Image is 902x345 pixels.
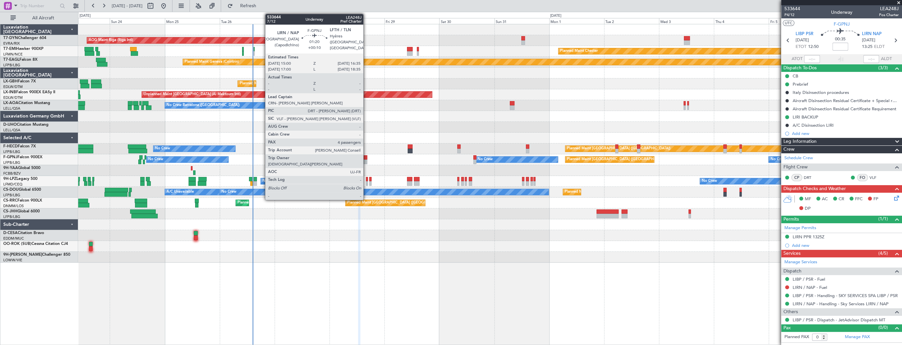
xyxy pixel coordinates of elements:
span: F-GPNJ [834,21,850,28]
span: 9H-LPZ [3,177,16,181]
span: ALDT [881,56,891,62]
input: --:-- [804,55,820,63]
label: Planned PAX [784,334,809,340]
a: EDLW/DTM [3,95,23,100]
span: OO-ROK (SUB) [3,242,32,246]
a: CS-DOUGlobal 6500 [3,188,41,192]
div: Aircraft Disinsection Residual Certificate Requirement [793,106,896,112]
span: Refresh [234,4,262,8]
div: Fri 29 [384,18,439,24]
a: T7-EMIHawker 900XP [3,47,43,51]
a: 9H-[PERSON_NAME]Challenger 850 [3,253,70,257]
a: F-HECDFalcon 7X [3,144,36,148]
a: EDLW/DTM [3,84,23,89]
div: No Crew [155,144,170,154]
span: Crew [783,146,795,153]
a: 9H-YAAGlobal 5000 [3,166,40,170]
span: Pax [783,324,791,332]
span: (1/1) [878,215,888,222]
a: LX-GBHFalcon 7X [3,79,36,83]
span: (3/3) [878,64,888,71]
div: No Crew Barcelona ([GEOGRAPHIC_DATA]) [167,100,240,110]
span: ETOT [796,44,806,50]
span: Dispatch Checks and Weather [783,185,846,193]
div: Unplanned Maint [GEOGRAPHIC_DATA] (Al Maktoum Intl) [144,90,241,99]
span: ELDT [874,44,885,50]
button: UTC [783,20,794,26]
div: LIRI BACKUP [793,114,818,120]
a: VLF [869,175,884,181]
div: A/C Disinsection LIRI [793,122,834,128]
a: OO-ROK (SUB)Cessna Citation CJ4 [3,242,68,246]
a: LFPB/LBG [3,160,20,165]
a: EVRA/RIX [3,41,20,46]
div: Aircraft Disinsection Residual Certificate + Special request [793,98,899,103]
span: T7-DYN [3,36,18,40]
span: F-GPNJ [3,155,17,159]
div: Sat 30 [439,18,494,24]
span: All Aircraft [17,16,69,20]
div: No Crew [770,155,785,164]
div: A/C Unavailable [167,187,194,197]
a: LFPB/LBG [3,149,20,154]
div: [DATE] [550,13,561,19]
div: No Crew [478,155,493,164]
span: D-CESA [3,231,18,235]
span: 533644 [784,5,800,12]
div: FO [857,174,868,181]
div: Tue 26 [220,18,275,24]
a: D-CESACitation Bravo [3,231,44,235]
input: Trip Number [20,1,58,11]
span: [DATE] - [DATE] [112,3,143,9]
span: (4/5) [878,250,888,257]
div: Mon 25 [165,18,220,24]
a: FCBB/BZV [3,171,21,176]
span: F-HECD [3,144,18,148]
div: No Crew [148,155,163,164]
div: Prebrief [793,81,808,87]
span: 00:35 [835,36,846,43]
div: Fri 5 [769,18,823,24]
a: DRT [804,175,819,181]
a: Manage Permits [784,225,816,231]
div: Wed 27 [275,18,329,24]
span: Permits [783,216,799,223]
a: D-IJHOCitation Mustang [3,123,49,127]
a: CS-JHHGlobal 6000 [3,209,40,213]
div: Planned Maint [GEOGRAPHIC_DATA] ([GEOGRAPHIC_DATA]) [237,198,341,208]
div: Planned Maint Geneva (Cointrin) [185,57,239,67]
div: AOG Maint Riga (Riga Intl) [89,35,133,45]
a: CS-RRCFalcon 900LX [3,199,42,203]
div: Thu 28 [329,18,384,24]
span: LX-INB [3,90,16,94]
div: Wed 3 [659,18,714,24]
div: Planned Maint Chester [560,46,598,56]
span: MF [805,196,811,203]
span: Leg Information [783,138,817,145]
button: Refresh [224,1,264,11]
a: LX-INBFalcon 900EX EASy II [3,90,55,94]
span: (0/0) [878,324,888,331]
a: LELL/QSA [3,128,20,133]
a: LIRN / NAP - Handling - Sky Services LIRN / NAP [793,301,889,307]
a: LFMD/CEQ [3,182,22,187]
div: CB [793,73,798,79]
div: Planned Maint [GEOGRAPHIC_DATA] ([GEOGRAPHIC_DATA]) [567,144,670,154]
span: Dispatch To-Dos [783,64,817,72]
span: FP [873,196,878,203]
span: LIRN NAP [862,31,882,37]
span: Dispatch [783,268,801,275]
div: No Crew [702,176,717,186]
a: EDDM/MUC [3,236,24,241]
a: DNMM/LOS [3,204,24,208]
a: LIBP / PSR - Handling - SKY SERVICES SPA LIBP / PSR [793,293,898,298]
span: CS-JHH [3,209,17,213]
div: Underway [831,9,852,16]
span: [DATE] [862,37,875,44]
a: 9H-LPZLegacy 500 [3,177,37,181]
div: Add new [792,243,899,248]
a: LFPB/LBG [3,193,20,198]
div: Planned Maint [GEOGRAPHIC_DATA] ([GEOGRAPHIC_DATA]) [347,198,451,208]
a: Schedule Crew [784,155,813,162]
div: Italy Disinsection procedures [793,90,849,95]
